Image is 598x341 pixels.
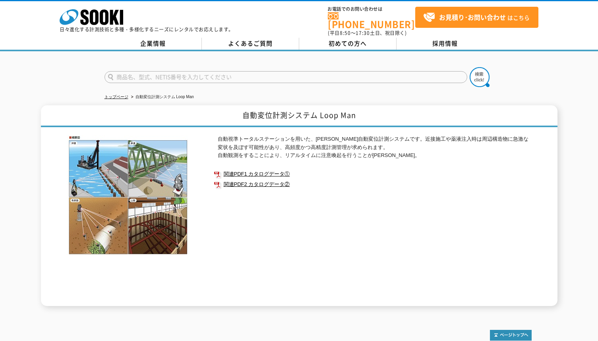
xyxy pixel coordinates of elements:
[214,169,532,179] a: 関連PDF1 カタログデータ①
[130,93,194,101] li: 自動変位計測システム Loop Man
[490,330,532,341] img: トップページへ
[423,12,530,23] span: はこちら
[214,179,532,190] a: 関連PDF2 カタログデータ②
[60,27,234,32] p: 日々進化する計測技術と多種・多様化するニーズにレンタルでお応えします。
[105,95,128,99] a: トップページ
[328,7,415,12] span: お電話でのお問い合わせは
[439,12,506,22] strong: お見積り･お問い合わせ
[299,38,397,50] a: 初めての方へ
[105,38,202,50] a: 企業情報
[340,29,351,37] span: 8:50
[202,38,299,50] a: よくあるご質問
[397,38,494,50] a: 採用情報
[67,135,190,255] img: 自動変位計測システム Loop Man
[356,29,370,37] span: 17:30
[41,105,557,127] h1: 自動変位計測システム Loop Man
[218,135,532,160] p: 自動視準トータルステーションを用いた、[PERSON_NAME]自動変位計測システムです。近接施工や薬液注入時は周辺構造物に急激な変状を及ぼす可能性があり、高頻度かつ高精度計測管理が求められます...
[105,71,467,83] input: 商品名、型式、NETIS番号を入力してください
[329,39,367,48] span: 初めての方へ
[415,7,538,28] a: お見積り･お問い合わせはこちら
[470,67,490,87] img: btn_search.png
[328,29,406,37] span: (平日 ～ 土日、祝日除く)
[328,12,415,29] a: [PHONE_NUMBER]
